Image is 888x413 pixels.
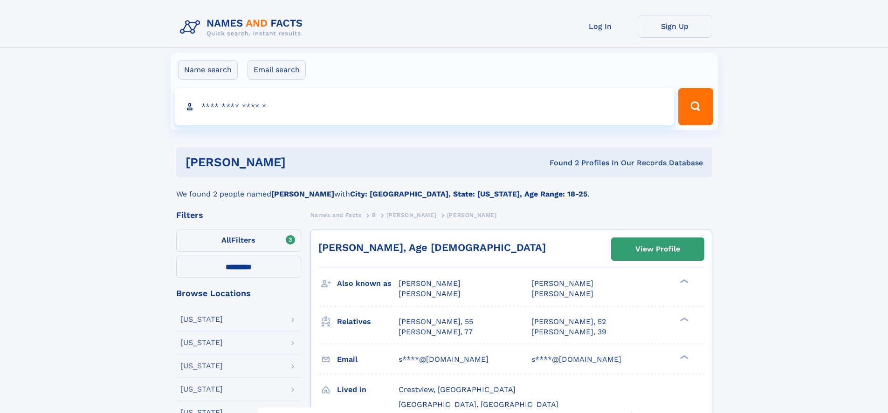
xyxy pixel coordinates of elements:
[612,238,704,260] a: View Profile
[399,289,461,298] span: [PERSON_NAME]
[399,327,473,337] a: [PERSON_NAME], 77
[372,212,376,218] span: B
[678,316,689,322] div: ❯
[221,236,231,244] span: All
[638,15,712,38] a: Sign Up
[176,177,712,200] div: We found 2 people named with .
[563,15,638,38] a: Log In
[531,279,593,288] span: [PERSON_NAME]
[180,362,223,370] div: [US_STATE]
[635,238,680,260] div: View Profile
[337,276,399,291] h3: Also known as
[399,317,473,327] a: [PERSON_NAME], 55
[180,386,223,393] div: [US_STATE]
[418,158,703,168] div: Found 2 Profiles In Our Records Database
[337,314,399,330] h3: Relatives
[531,289,593,298] span: [PERSON_NAME]
[337,352,399,367] h3: Email
[337,382,399,398] h3: Lived in
[678,278,689,284] div: ❯
[386,212,436,218] span: [PERSON_NAME]
[176,289,301,298] div: Browse Locations
[386,209,436,221] a: [PERSON_NAME]
[176,230,301,252] label: Filters
[372,209,376,221] a: B
[271,190,334,198] b: [PERSON_NAME]
[180,316,223,323] div: [US_STATE]
[399,385,516,394] span: Crestview, [GEOGRAPHIC_DATA]
[176,211,301,219] div: Filters
[678,88,713,125] button: Search Button
[310,209,362,221] a: Names and Facts
[186,156,418,168] h1: [PERSON_NAME]
[180,339,223,346] div: [US_STATE]
[248,60,306,80] label: Email search
[318,242,546,253] a: [PERSON_NAME], Age [DEMOGRAPHIC_DATA]
[678,354,689,360] div: ❯
[531,317,606,327] a: [PERSON_NAME], 52
[399,400,558,409] span: [GEOGRAPHIC_DATA], [GEOGRAPHIC_DATA]
[178,60,238,80] label: Name search
[350,190,587,198] b: City: [GEOGRAPHIC_DATA], State: [US_STATE], Age Range: 18-25
[447,212,497,218] span: [PERSON_NAME]
[175,88,675,125] input: search input
[176,15,310,40] img: Logo Names and Facts
[399,279,461,288] span: [PERSON_NAME]
[531,327,606,337] a: [PERSON_NAME], 39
